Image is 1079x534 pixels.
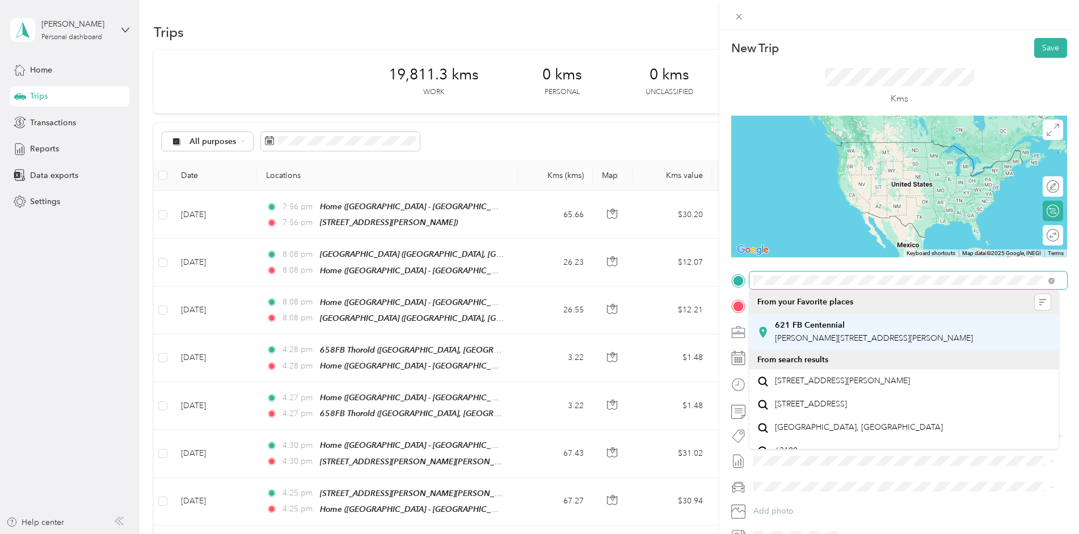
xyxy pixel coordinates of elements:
span: Map data ©2025 Google, INEGI [962,250,1041,256]
a: Open this area in Google Maps (opens a new window) [734,243,772,257]
button: Add photo [749,503,1067,519]
button: Save [1034,38,1067,58]
iframe: Everlance-gr Chat Button Frame [1015,471,1079,534]
p: Kms [891,92,908,106]
span: [PERSON_NAME][STREET_ADDRESS][PERSON_NAME] [775,333,973,343]
img: Google [734,243,772,257]
p: New Trip [731,40,779,56]
span: From search results [757,355,828,365]
strong: 621 FB Centennial [775,320,845,330]
span: 62100 [GEOGRAPHIC_DATA], [GEOGRAPHIC_DATA], [GEOGRAPHIC_DATA] [775,446,1029,465]
span: [STREET_ADDRESS] [775,399,847,409]
button: Keyboard shortcuts [907,249,955,257]
span: From your Favorite places [757,297,853,307]
span: [STREET_ADDRESS][PERSON_NAME] [775,376,910,386]
span: [GEOGRAPHIC_DATA], [GEOGRAPHIC_DATA] [775,422,943,433]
